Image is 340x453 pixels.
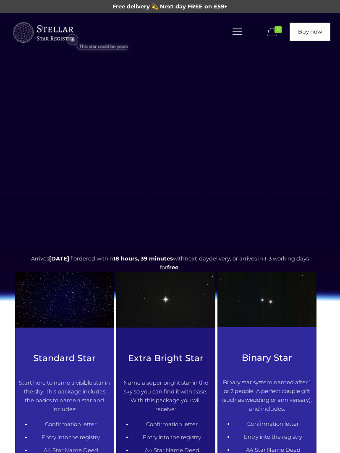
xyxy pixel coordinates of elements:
h3: Extra Bright Star [120,353,211,363]
li: Entry into the registry [133,433,211,442]
a: Buy a Star [12,13,75,51]
span: next-day [185,255,209,262]
img: buyastar-logo-transparent [12,20,75,45]
li: Entry into the registry [31,433,110,442]
span: 0 [275,26,282,33]
h3: Standard Star [19,353,110,363]
b: free [167,264,178,271]
p: Name a super bright star in the sky so you can find it with ease. With this package you will rece... [120,378,211,414]
img: 1 [15,272,114,328]
a: 0 [265,27,285,37]
a: Buy now [290,23,330,41]
span: [DATE] [49,255,69,262]
li: Confirmation letter [234,419,312,428]
li: Confirmation letter [133,420,211,429]
img: Winnecke_4 [217,272,316,327]
p: Start here to name a visible star in the sky. This package includes the basics to name a star and... [19,378,110,414]
span: Free delivery 💫 Next day FREE on £59+ [112,3,228,10]
h3: Binary Star [221,352,312,363]
p: Binary star system named after 1 or 2 people. A perfect couple gift (such as wedding or anniversa... [221,378,312,413]
span: Arrives if ordered within with delivery, or arrives in 1-3 working days for . [31,255,309,271]
span: 18 hours, 39 minutes [113,255,173,262]
li: Confirmation letter [31,420,110,429]
img: betelgeuse-star-987396640-afd328ff2f774d769c56ed59ca336eb4 [116,272,215,328]
li: Entry into the registry [234,432,312,441]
